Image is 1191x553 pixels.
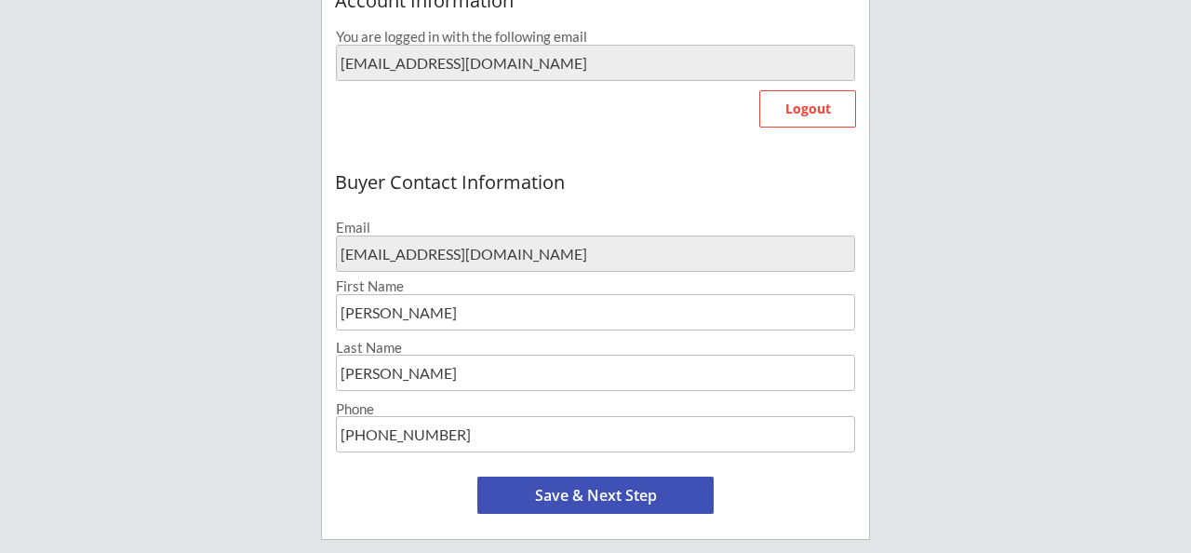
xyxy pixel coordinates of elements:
div: Last Name [336,341,855,355]
div: Buyer Contact Information [335,172,856,193]
div: You are logged in with the following email [336,30,855,44]
div: First Name [336,279,855,293]
button: Logout [759,90,856,128]
button: Save & Next Step [477,477,714,514]
div: Phone [336,402,855,416]
div: Email [336,221,855,235]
